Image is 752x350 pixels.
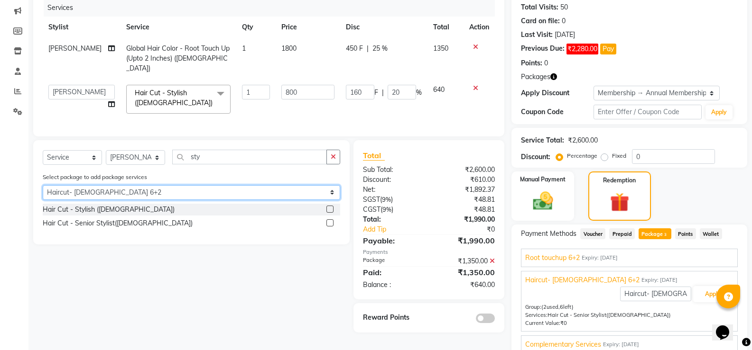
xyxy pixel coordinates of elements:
span: Expiry: [DATE] [603,341,639,349]
span: | [382,88,384,98]
div: [DATE] [555,30,575,40]
span: ₹0 [560,320,567,326]
span: used, left) [541,304,574,310]
div: Last Visit: [521,30,553,40]
span: ₹2,280.00 [566,44,598,54]
div: Apply Discount [521,88,593,98]
span: 640 [433,85,445,94]
span: Global Hair Color - Root Touch Up(Upto 2 Inches) ([DEMOGRAPHIC_DATA]) [126,44,230,72]
span: 3 [663,232,668,238]
span: Points [675,228,696,239]
th: Price [276,17,340,38]
span: Group: [525,304,541,310]
span: 6 [560,304,563,310]
span: Packages [521,72,550,82]
div: Hair Cut - Senior Stylist([DEMOGRAPHIC_DATA]) [43,218,193,228]
div: ₹0 [441,224,502,234]
th: Action [464,17,495,38]
div: Payments [363,248,495,256]
div: Discount: [356,175,429,185]
button: Apply [693,286,733,302]
div: Net: [356,185,429,195]
div: Card on file: [521,16,560,26]
label: Select package to add package services [43,173,147,181]
div: ₹1,990.00 [429,235,502,246]
div: 0 [562,16,566,26]
div: Reward Points [356,313,429,323]
iframe: chat widget [712,312,743,341]
button: Apply [706,105,733,119]
img: _cash.svg [527,189,559,213]
div: Payable: [356,235,429,246]
input: note [620,287,691,301]
div: Points: [521,58,542,68]
div: Balance : [356,280,429,290]
div: Total: [356,215,429,224]
th: Service [121,17,236,38]
span: (2 [541,304,547,310]
label: Fixed [612,152,626,160]
span: Expiry: [DATE] [641,276,678,284]
button: Pay [600,44,616,54]
span: Complementary Services [525,340,601,350]
span: 25 % [372,44,388,54]
span: 450 F [346,44,363,54]
span: Wallet [700,228,722,239]
span: Current Value: [525,320,560,326]
span: Haircut- [DEMOGRAPHIC_DATA] 6+2 [525,275,640,285]
label: Percentage [567,152,597,160]
div: ( ) [356,205,429,215]
span: Total [363,151,385,161]
label: Manual Payment [520,175,566,184]
div: Hair Cut - Stylish ([DEMOGRAPHIC_DATA]) [43,205,175,215]
div: ₹2,600.00 [429,165,502,175]
div: Sub Total: [356,165,429,175]
span: CGST [363,205,381,214]
div: Previous Due: [521,44,565,54]
th: Total [427,17,464,38]
div: Total Visits: [521,2,558,12]
span: Prepaid [609,228,635,239]
div: ₹48.81 [429,195,502,205]
div: ₹610.00 [429,175,502,185]
span: 9% [382,196,391,203]
span: [PERSON_NAME] [48,44,102,53]
span: 9% [382,206,391,213]
div: ₹1,892.37 [429,185,502,195]
a: Add Tip [356,224,441,234]
input: Enter Offer / Coupon Code [594,105,702,119]
div: 0 [544,58,548,68]
span: 1350 [433,44,448,53]
div: ₹640.00 [429,280,502,290]
span: Voucher [580,228,605,239]
span: Root touchup 6+2 [525,253,580,263]
span: Payment Methods [521,229,576,239]
span: % [416,88,422,98]
div: Package [356,256,429,266]
span: Hair Cut - Senior Stylist([DEMOGRAPHIC_DATA]) [548,312,671,318]
span: Package [639,228,671,239]
div: ₹1,990.00 [429,215,502,224]
img: _gift.svg [604,190,635,214]
span: F [374,88,378,98]
th: Qty [236,17,276,38]
label: Redemption [603,176,636,185]
span: 1800 [281,44,297,53]
div: Service Total: [521,135,564,145]
span: 1 [242,44,246,53]
th: Disc [340,17,427,38]
div: 50 [560,2,568,12]
span: Expiry: [DATE] [582,254,618,262]
div: ₹1,350.00 [429,267,502,278]
input: Search or Scan [172,150,327,164]
span: SGST [363,195,380,204]
div: Coupon Code [521,107,593,117]
div: ( ) [356,195,429,205]
div: Paid: [356,267,429,278]
div: ₹2,600.00 [568,135,598,145]
span: Hair Cut - Stylish ([DEMOGRAPHIC_DATA]) [135,89,213,107]
span: Services: [525,312,548,318]
div: ₹1,350.00 [429,256,502,266]
span: | [367,44,369,54]
div: Discount: [521,152,550,162]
